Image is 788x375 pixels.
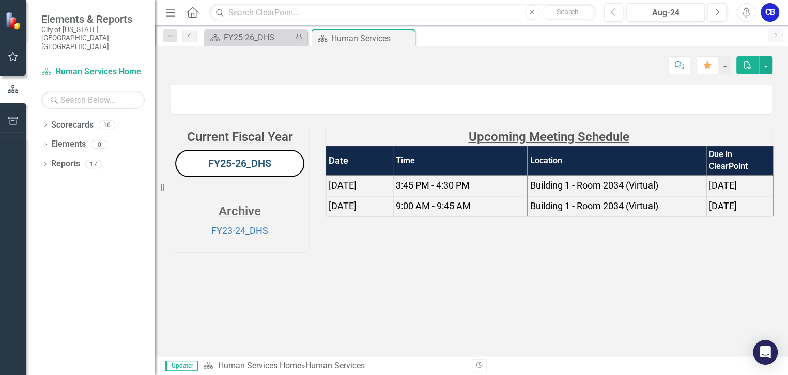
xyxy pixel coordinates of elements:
[331,32,412,45] div: Human Services
[51,158,80,170] a: Reports
[41,25,145,51] small: City of [US_STATE][GEOGRAPHIC_DATA], [GEOGRAPHIC_DATA]
[753,340,778,365] div: Open Intercom Messenger
[165,361,198,371] span: Updater
[709,180,737,191] span: [DATE]
[396,155,415,165] strong: Time
[99,120,115,129] div: 16
[208,157,271,169] a: FY25-26_DHS
[41,13,145,25] span: Elements & Reports
[51,119,94,131] a: Scorecards
[329,200,357,211] span: [DATE]
[761,3,779,22] button: CB
[709,149,748,171] strong: Due in ClearPoint
[329,155,348,166] strong: Date
[530,180,658,191] span: Building 1 - Room 2034 (Virtual)
[557,8,579,16] span: Search
[209,4,596,22] input: Search ClearPoint...
[41,66,145,78] a: Human Services Home
[41,91,145,109] input: Search Below...
[85,160,102,168] div: 17
[51,138,86,150] a: Elements
[219,204,261,218] strong: Archive
[530,155,562,165] strong: Location
[542,5,594,20] button: Search
[224,31,292,44] div: FY25-26_DHS
[5,12,23,30] img: ClearPoint Strategy
[211,225,268,236] a: FY23-24_DHS
[207,31,292,44] a: FY25-26_DHS
[91,140,107,149] div: 0
[187,130,293,144] strong: Current Fiscal Year
[630,7,702,19] div: Aug-24
[175,150,304,177] button: FY25-26_DHS
[626,3,705,22] button: Aug-24
[396,200,471,211] span: 9:00 AM - 9:45 AM
[305,361,364,370] div: Human Services
[709,200,737,211] span: [DATE]
[203,360,463,372] div: »
[396,180,470,191] span: 3:45 PM - 4:30 PM
[329,180,357,191] span: [DATE]
[530,200,658,211] span: Building 1 - Room 2034 (Virtual)
[468,130,629,144] strong: Upcoming Meeting Schedule
[218,361,301,370] a: Human Services Home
